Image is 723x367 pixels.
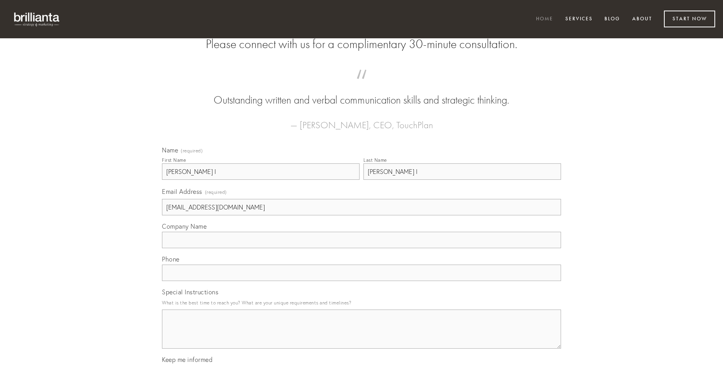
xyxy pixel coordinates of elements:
[162,188,202,195] span: Email Address
[599,13,625,26] a: Blog
[363,157,387,163] div: Last Name
[560,13,598,26] a: Services
[8,8,67,30] img: brillianta - research, strategy, marketing
[162,297,561,308] p: What is the best time to reach you? What are your unique requirements and timelines?
[174,108,549,133] figcaption: — [PERSON_NAME], CEO, TouchPlan
[664,11,715,27] a: Start Now
[162,37,561,52] h2: Please connect with us for a complimentary 30-minute consultation.
[162,356,212,363] span: Keep me informed
[174,77,549,93] span: “
[174,77,549,108] blockquote: Outstanding written and verbal communication skills and strategic thinking.
[162,288,218,296] span: Special Instructions
[205,187,227,197] span: (required)
[162,157,186,163] div: First Name
[531,13,558,26] a: Home
[627,13,657,26] a: About
[181,149,203,153] span: (required)
[162,222,207,230] span: Company Name
[162,146,178,154] span: Name
[162,255,180,263] span: Phone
